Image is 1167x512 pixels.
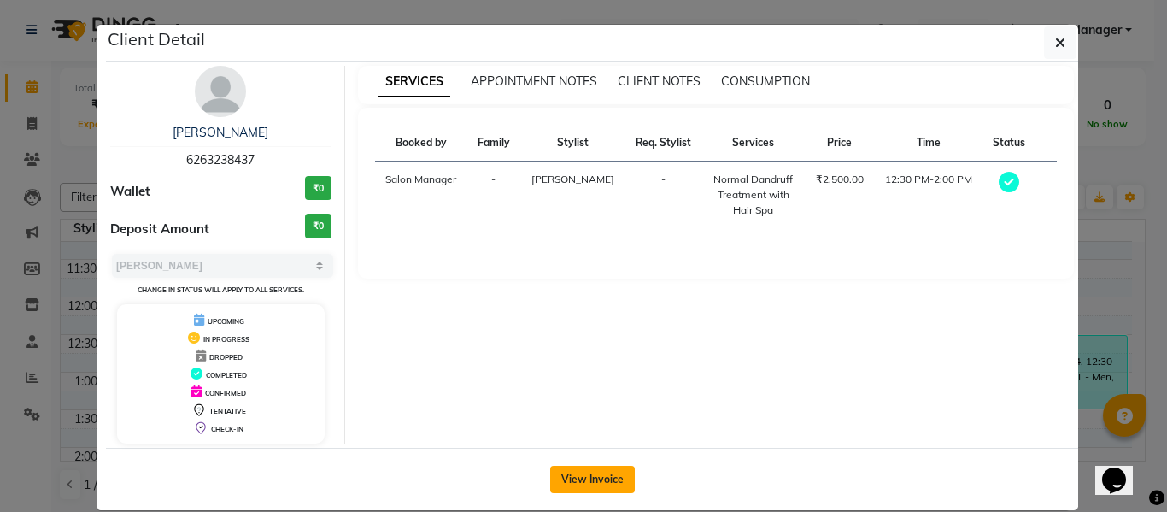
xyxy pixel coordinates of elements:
[195,66,246,117] img: avatar
[173,125,268,140] a: [PERSON_NAME]
[625,125,701,162] th: Req. Stylist
[206,371,247,380] span: COMPLETED
[618,74,701,89] span: CLIENT NOTES
[805,125,874,162] th: Price
[701,125,805,162] th: Services
[208,317,244,326] span: UPCOMING
[305,214,331,238] h3: ₹0
[625,162,701,229] td: -
[467,162,521,229] td: -
[209,353,243,362] span: DROPPED
[203,335,249,344] span: IN PROGRESS
[982,125,1036,162] th: Status
[874,125,982,162] th: Time
[550,466,635,493] button: View Invoice
[375,162,467,229] td: Salon Manager
[520,125,625,162] th: Stylist
[375,125,467,162] th: Booked by
[186,152,255,168] span: 6263238437
[721,74,810,89] span: CONSUMPTION
[211,425,243,433] span: CHECK-IN
[305,176,331,201] h3: ₹0
[110,220,209,239] span: Deposit Amount
[1095,444,1150,495] iframe: chat widget
[815,172,864,187] div: ₹2,500.00
[138,285,304,294] small: Change in status will apply to all services.
[467,125,521,162] th: Family
[531,173,614,185] span: [PERSON_NAME]
[110,182,150,202] span: Wallet
[471,74,597,89] span: APPOINTMENT NOTES
[378,67,450,97] span: SERVICES
[205,389,246,397] span: CONFIRMED
[712,172,795,218] div: Normal Dandruff Treatment with Hair Spa
[108,26,205,52] h5: Client Detail
[209,407,246,415] span: TENTATIVE
[874,162,982,229] td: 12:30 PM-2:00 PM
